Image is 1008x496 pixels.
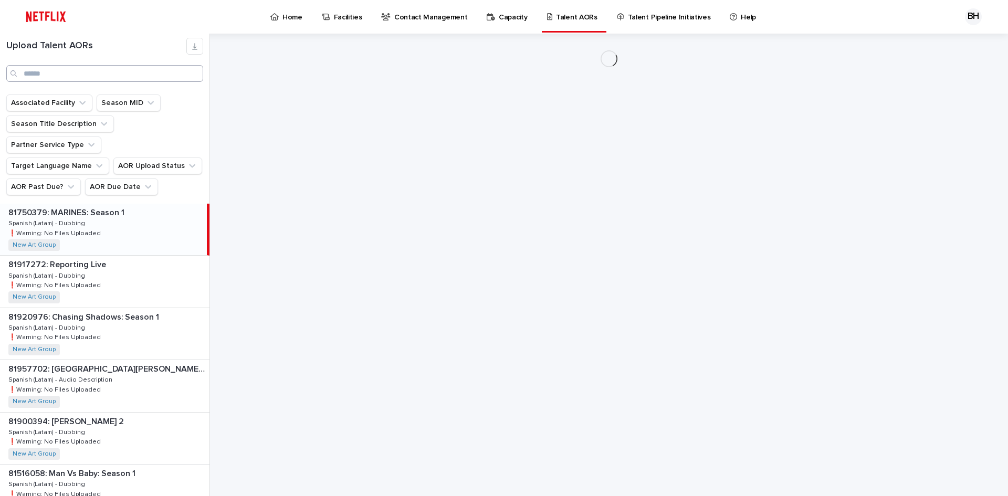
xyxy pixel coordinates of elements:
p: Spanish (Latam) - Dubbing [8,479,87,488]
button: Partner Service Type [6,136,101,153]
button: AOR Past Due? [6,178,81,195]
p: ❗️Warning: No Files Uploaded [8,332,103,341]
input: Search [6,65,203,82]
p: Spanish (Latam) - Dubbing [8,218,87,227]
a: New Art Group [13,293,56,301]
a: New Art Group [13,398,56,405]
div: BH [965,8,982,25]
p: Spanish (Latam) - Dubbing [8,322,87,332]
p: 81900394: [PERSON_NAME] 2 [8,415,126,427]
a: New Art Group [13,450,56,458]
p: ❗️Warning: No Files Uploaded [8,384,103,394]
p: ❗️Warning: No Files Uploaded [8,228,103,237]
p: 81957702: [GEOGRAPHIC_DATA][PERSON_NAME] (aka I'm not [PERSON_NAME]) [8,362,207,374]
button: AOR Upload Status [113,157,202,174]
p: ❗️Warning: No Files Uploaded [8,280,103,289]
a: New Art Group [13,241,56,249]
button: Associated Facility [6,94,92,111]
p: 81920976: Chasing Shadows: Season 1 [8,310,161,322]
p: 81917272: Reporting Live [8,258,108,270]
button: AOR Due Date [85,178,158,195]
button: Season Title Description [6,115,114,132]
p: ❗️Warning: No Files Uploaded [8,436,103,446]
button: Target Language Name [6,157,109,174]
a: New Art Group [13,346,56,353]
img: ifQbXi3ZQGMSEF7WDB7W [21,6,71,27]
p: 81750379: MARINES: Season 1 [8,206,127,218]
p: Spanish (Latam) - Dubbing [8,427,87,436]
h1: Upload Talent AORs [6,40,186,52]
p: Spanish (Latam) - Audio Description [8,374,114,384]
p: 81516058: Man Vs Baby: Season 1 [8,467,138,479]
p: Spanish (Latam) - Dubbing [8,270,87,280]
button: Season MID [97,94,161,111]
